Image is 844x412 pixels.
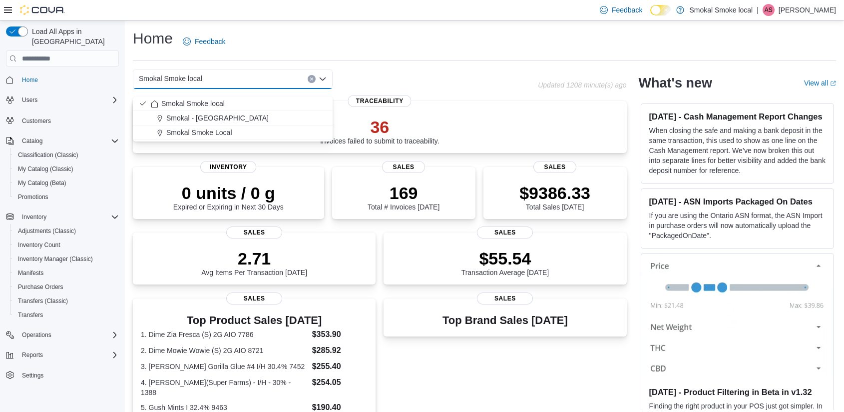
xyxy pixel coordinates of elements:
div: Total Sales [DATE] [519,183,590,211]
button: Adjustments (Classic) [10,224,123,238]
span: Transfers (Classic) [18,297,68,305]
button: My Catalog (Classic) [10,162,123,176]
h3: [DATE] - ASN Imports Packaged On Dates [649,196,826,206]
dt: 1. Dime Zia Fresca (S) 2G AIO 7786 [141,329,308,339]
p: When closing the safe and making a bank deposit in the same transaction, this used to show as one... [649,125,826,175]
div: Choose from the following options [133,96,333,140]
a: My Catalog (Classic) [14,163,77,175]
button: Reports [2,348,123,362]
p: $55.54 [461,248,549,268]
span: Customers [18,114,119,126]
span: Smokal Smoke local [139,72,202,84]
button: Inventory [2,210,123,224]
button: Catalog [2,134,123,148]
button: Users [2,93,123,107]
button: Inventory Manager (Classic) [10,252,123,266]
a: Purchase Orders [14,281,67,293]
button: Smokal - [GEOGRAPHIC_DATA] [133,111,333,125]
button: Classification (Classic) [10,148,123,162]
span: Classification (Classic) [18,151,78,159]
span: Transfers (Classic) [14,295,119,307]
span: Load All Apps in [GEOGRAPHIC_DATA] [28,26,119,46]
button: Operations [2,328,123,342]
span: AS [765,4,773,16]
a: View allExternal link [804,79,836,87]
button: Customers [2,113,123,127]
a: My Catalog (Beta) [14,177,70,189]
span: My Catalog (Classic) [14,163,119,175]
dt: 4. [PERSON_NAME](Super Farms) - I/H - 30% - 1388 [141,377,308,397]
h1: Home [133,28,173,48]
dd: $254.05 [312,376,368,388]
button: Manifests [10,266,123,280]
h3: Top Product Sales [DATE] [141,314,368,326]
p: 36 [320,117,439,137]
span: Sales [477,292,533,304]
span: Catalog [18,135,119,147]
div: Invoices failed to submit to traceability. [320,117,439,145]
span: Home [18,73,119,86]
span: Inventory Manager (Classic) [14,253,119,265]
p: If you are using the Ontario ASN format, the ASN Import in purchase orders will now automatically... [649,210,826,240]
span: Inventory Count [18,241,60,249]
svg: External link [830,80,836,86]
h3: Top Brand Sales [DATE] [442,314,568,326]
a: Feedback [179,31,229,51]
span: Smokal Smoke Local [166,127,232,137]
span: Promotions [18,193,48,201]
div: Transaction Average [DATE] [461,248,549,276]
a: Adjustments (Classic) [14,225,80,237]
a: Promotions [14,191,52,203]
span: Inventory [18,211,119,223]
span: Transfers [18,311,43,319]
a: Manifests [14,267,47,279]
span: Dark Mode [650,15,651,16]
button: My Catalog (Beta) [10,176,123,190]
a: Inventory Count [14,239,64,251]
span: Inventory [200,161,256,173]
span: Sales [382,161,425,173]
span: Operations [18,329,119,341]
div: Avg Items Per Transaction [DATE] [201,248,307,276]
span: Inventory Count [14,239,119,251]
span: Manifests [14,267,119,279]
span: Sales [477,226,533,238]
span: Smokal Smoke local [161,98,225,108]
button: Smokal Smoke Local [133,125,333,140]
p: | [757,4,759,16]
button: Users [18,94,41,106]
dd: $255.40 [312,360,368,372]
button: Inventory [18,211,50,223]
h3: [DATE] - Product Filtering in Beta in v1.32 [649,387,826,397]
button: Smokal Smoke local [133,96,333,111]
span: Reports [22,351,43,359]
dd: $353.90 [312,328,368,340]
h2: What's new [639,75,712,91]
span: Adjustments (Classic) [14,225,119,237]
a: Transfers (Classic) [14,295,72,307]
span: Settings [18,369,119,381]
span: Sales [226,226,282,238]
p: 0 units / 0 g [173,183,284,203]
button: Inventory Count [10,238,123,252]
div: Adam Sanchez [763,4,775,16]
span: My Catalog (Beta) [18,179,66,187]
a: Transfers [14,309,47,321]
button: Catalog [18,135,46,147]
span: Inventory Manager (Classic) [18,255,93,263]
span: Feedback [612,5,642,15]
button: Transfers (Classic) [10,294,123,308]
input: Dark Mode [650,5,671,15]
span: Reports [18,349,119,361]
p: 2.71 [201,248,307,268]
span: My Catalog (Beta) [14,177,119,189]
span: My Catalog (Classic) [18,165,73,173]
h3: [DATE] - Cash Management Report Changes [649,111,826,121]
button: Purchase Orders [10,280,123,294]
div: Expired or Expiring in Next 30 Days [173,183,284,211]
span: Users [22,96,37,104]
span: Traceability [348,95,412,107]
nav: Complex example [6,68,119,408]
span: Adjustments (Classic) [18,227,76,235]
p: Smokal Smoke local [689,4,753,16]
